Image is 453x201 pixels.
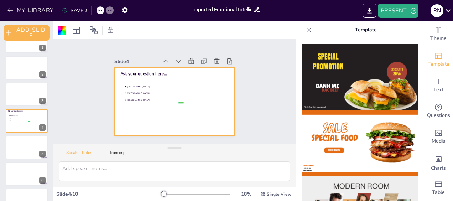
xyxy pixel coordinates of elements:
[132,68,182,99] span: [GEOGRAPHIC_DATA]
[431,4,443,17] div: R N
[6,136,48,159] div: 5
[431,4,443,18] button: R N
[432,189,445,196] span: Table
[363,4,376,18] button: EXPORT_TO_POWERPOINT
[430,35,447,42] span: Theme
[10,118,30,119] span: [GEOGRAPHIC_DATA]
[39,45,46,51] div: 1
[129,74,178,104] span: [GEOGRAPHIC_DATA]
[10,115,30,116] span: [GEOGRAPHIC_DATA]
[424,150,453,175] div: Add charts and graphs
[432,137,446,145] span: Media
[10,120,30,121] span: [GEOGRAPHIC_DATA]
[71,25,82,36] div: Layout
[62,7,87,14] div: SAVED
[39,124,46,131] div: 4
[6,83,48,106] div: 3
[39,98,46,104] div: 3
[8,110,24,112] span: Ask your question here...
[5,5,57,16] button: MY_LIBRARY
[314,21,417,38] p: Template
[4,25,50,41] button: ADD_SLIDE
[424,47,453,73] div: Add ready made slides
[39,177,46,184] div: 6
[428,60,449,68] span: Template
[135,47,178,75] span: Ask your question here...
[135,62,185,93] span: [GEOGRAPHIC_DATA]
[424,21,453,47] div: Change the overall theme
[192,5,253,15] input: INSERT_TITLE
[302,44,418,110] img: thumb-1.png
[59,150,99,158] button: Speaker Notes
[6,162,48,186] div: 6
[424,175,453,201] div: Add a table
[89,26,98,35] span: Position
[39,71,46,78] div: 2
[102,150,134,158] button: Transcript
[39,151,46,157] div: 5
[424,98,453,124] div: Get real-time input from your audience
[56,191,162,197] div: Slide 4 / 10
[427,112,450,119] span: Questions
[302,110,418,176] img: thumb-2.png
[433,86,443,94] span: Text
[6,109,48,133] div: 4
[6,56,48,79] div: 2
[6,30,48,53] div: 1
[267,191,291,197] span: Single View
[431,164,446,172] span: Charts
[238,191,255,197] div: 18 %
[136,32,177,60] div: Slide 4
[424,73,453,98] div: Add text boxes
[424,124,453,150] div: Add images, graphics, shapes or video
[378,4,418,18] button: PRESENT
